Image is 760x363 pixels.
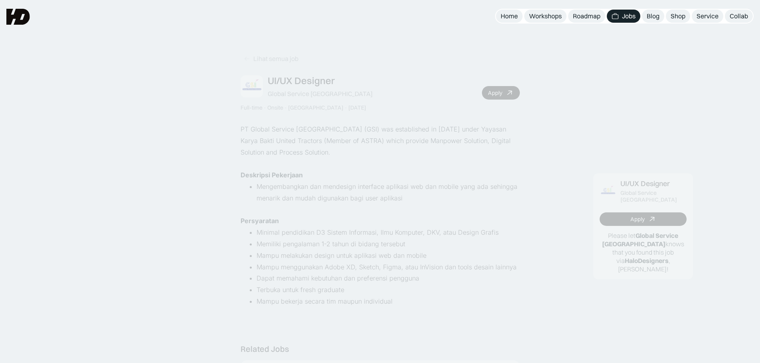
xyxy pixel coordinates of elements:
a: Jobs [607,10,640,23]
a: Roadmap [568,10,605,23]
div: UI/UX Designer [620,180,670,188]
a: Lihat semua job [241,52,302,65]
strong: Deskripsi Pekerjaan [241,171,303,179]
div: · [284,104,287,111]
div: Jobs [622,12,636,20]
li: Dapat memahami kebutuhan dan preferensi pengguna [257,273,520,284]
div: [GEOGRAPHIC_DATA] [288,104,343,111]
div: Blog [647,12,659,20]
div: Workshops [529,12,562,20]
li: Minimal pendidikan D3 Sistem Informasi, Ilmu Komputer, DKV, atau Design Grafis [257,227,520,238]
div: UI/UX Designer [268,75,335,86]
div: Onsite [267,104,283,111]
a: Service [692,10,723,23]
p: ‍ [241,307,520,319]
a: Apply [482,86,520,100]
div: [DATE] [348,104,366,111]
div: · [263,104,266,111]
div: Home [501,12,518,20]
li: Memiliki pengalaman 1-2 tahun di bidang tersebut [257,238,520,250]
img: Job Image [600,183,616,200]
strong: Persyaratan [241,217,279,225]
b: Global Service [GEOGRAPHIC_DATA] [602,232,678,248]
a: Apply [600,213,687,226]
p: Please let knows that you found this job via , [PERSON_NAME]! [600,232,687,273]
div: Collab [730,12,748,20]
a: Collab [725,10,753,23]
p: PT Global Service [GEOGRAPHIC_DATA] (GSI) was established in [DATE] under Yayasan Karya Bakti Uni... [241,124,520,158]
div: Service [697,12,719,20]
p: ‍ [241,204,520,216]
div: Global Service [GEOGRAPHIC_DATA] [268,89,373,98]
div: Lihat semua job [253,55,298,63]
div: Apply [488,89,502,96]
li: Mengembangkan dan mendesign interface aplikasi web dan mobile yang ada sehingga menarik dan mudah... [257,181,520,204]
div: Global Service [GEOGRAPHIC_DATA] [620,190,687,203]
a: Blog [642,10,664,23]
a: Home [496,10,523,23]
div: · [344,104,347,111]
div: Apply [630,216,644,223]
li: Mampu bekerja secara tim maupun individual [257,296,520,307]
li: Mampu menggunakan Adobe XD, Sketch, Figma, atau InVision dan tools desain lainnya [257,261,520,273]
b: HaloDesigners [624,257,668,265]
a: Workshops [524,10,567,23]
div: Shop [671,12,685,20]
div: Related Jobs [241,344,289,354]
li: Terbuka untuk fresh graduate [257,284,520,296]
a: Shop [666,10,690,23]
li: Mampu melakukan design untuk aplikasi web dan mobile [257,250,520,261]
img: Job Image [241,75,263,97]
div: Roadmap [573,12,600,20]
p: ‍ [241,158,520,169]
div: Full-time [241,104,263,111]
